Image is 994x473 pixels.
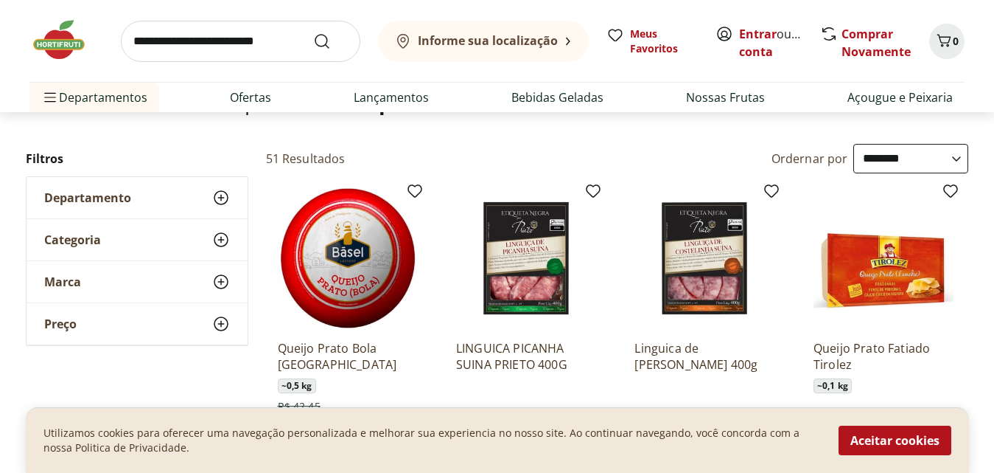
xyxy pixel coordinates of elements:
[739,26,777,42] a: Entrar
[27,177,248,218] button: Departamento
[26,144,248,173] h2: Filtros
[630,27,698,56] span: Meus Favoritos
[278,340,418,373] a: Queijo Prato Bola [GEOGRAPHIC_DATA]
[841,26,911,60] a: Comprar Novamente
[121,21,360,62] input: search
[839,426,951,455] button: Aceitar cookies
[27,261,248,303] button: Marca
[929,24,965,59] button: Carrinho
[953,34,959,48] span: 0
[378,21,589,62] button: Informe sua localização
[29,18,103,62] img: Hortifruti
[27,303,248,345] button: Preço
[813,340,953,373] a: Queijo Prato Fatiado Tirolez
[41,80,59,115] button: Menu
[266,151,346,167] h2: 51 Resultados
[606,27,698,56] a: Meus Favoritos
[634,340,774,373] a: Linguica de [PERSON_NAME] 400g
[230,89,271,106] a: Ofertas
[813,188,953,328] img: Queijo Prato Fatiado Tirolez
[26,90,969,114] h1: Mostrando resultados para:
[511,89,603,106] a: Bebidas Geladas
[313,32,349,50] button: Submit Search
[41,80,147,115] span: Departamentos
[278,399,321,414] span: R$ 42,45
[739,25,805,61] span: ou
[771,151,848,167] label: Ordernar por
[813,379,852,393] span: ~ 0,1 kg
[418,32,558,49] b: Informe sua localização
[847,89,953,106] a: Açougue e Peixaria
[456,188,596,328] img: LINGUICA PICANHA SUINA PRIETO 400G
[44,190,131,205] span: Departamento
[43,426,821,455] p: Utilizamos cookies para oferecer uma navegação personalizada e melhorar sua experiencia no nosso ...
[27,219,248,260] button: Categoria
[44,317,77,331] span: Preço
[44,275,81,289] span: Marca
[354,89,429,106] a: Lançamentos
[739,26,820,60] a: Criar conta
[686,89,765,106] a: Nossas Frutas
[278,188,418,328] img: Queijo Prato Bola Basel
[44,232,101,247] span: Categoria
[456,340,596,373] a: LINGUICA PICANHA SUINA PRIETO 400G
[278,379,316,393] span: ~ 0,5 kg
[634,188,774,328] img: Linguica de Costelinha Suína Prieto 400g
